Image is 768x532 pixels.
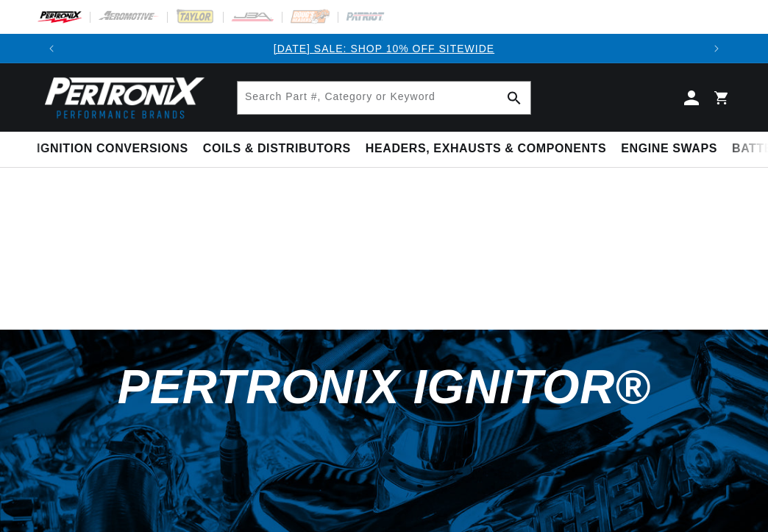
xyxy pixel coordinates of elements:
[196,132,358,166] summary: Coils & Distributors
[37,34,66,63] button: Translation missing: en.sections.announcements.previous_announcement
[614,132,725,166] summary: Engine Swaps
[274,43,494,54] a: [DATE] SALE: SHOP 10% OFF SITEWIDE
[66,40,702,57] div: Announcement
[621,141,717,157] span: Engine Swaps
[66,40,702,57] div: 1 of 3
[203,141,351,157] span: Coils & Distributors
[358,132,614,166] summary: Headers, Exhausts & Components
[366,141,606,157] span: Headers, Exhausts & Components
[498,82,530,114] button: Search Part #, Category or Keyword
[238,82,530,114] input: Search Part #, Category or Keyword
[37,141,188,157] span: Ignition Conversions
[118,360,650,414] span: PerTronix Ignitor®
[37,132,196,166] summary: Ignition Conversions
[37,72,206,123] img: Pertronix
[702,34,731,63] button: Translation missing: en.sections.announcements.next_announcement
